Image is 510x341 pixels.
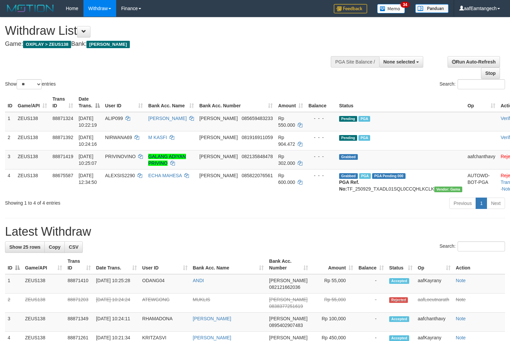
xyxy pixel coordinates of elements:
[278,135,295,147] span: Rp 904.472
[65,294,93,313] td: 88871203
[140,313,190,332] td: RHAMADONA
[269,316,307,321] span: [PERSON_NAME]
[379,56,424,68] button: None selected
[5,93,15,112] th: ID
[148,173,182,178] a: ECHA MAHESA
[440,79,505,89] label: Search:
[49,244,60,250] span: Copy
[336,93,465,112] th: Status
[65,255,93,274] th: Trans ID: activate to sort column ascending
[476,198,487,209] a: 1
[78,173,97,185] span: [DATE] 12:34:50
[76,93,102,112] th: Date Trans.: activate to sort column descending
[415,255,453,274] th: Op: activate to sort column ascending
[5,255,22,274] th: ID: activate to sort column descending
[69,244,78,250] span: CSV
[93,313,140,332] td: [DATE] 10:24:11
[339,180,359,192] b: PGA Ref. No:
[308,115,334,122] div: - - -
[22,294,65,313] td: ZEUS138
[5,294,22,313] td: 2
[336,169,465,195] td: TF_250929_TXADL01SQL0CCQHLKCLK
[456,316,466,321] a: Note
[105,173,135,178] span: ALEXSIS2290
[456,335,466,340] a: Note
[5,24,333,37] h1: Withdraw List
[5,197,208,206] div: Showing 1 to 4 of 4 entries
[356,313,387,332] td: -
[78,135,97,147] span: [DATE] 10:24:16
[105,135,132,140] span: NIRWANA69
[50,93,76,112] th: Trans ID: activate to sort column ascending
[199,116,238,121] span: [PERSON_NAME]
[377,4,405,13] img: Button%20Memo.svg
[311,274,356,294] td: Rp 55,000
[448,56,500,68] a: Run Auto-Refresh
[15,112,50,131] td: ZEUS138
[242,116,273,121] span: Copy 085659483233 to clipboard
[269,297,307,302] span: [PERSON_NAME]
[9,244,40,250] span: Show 25 rows
[372,173,406,179] span: PGA Pending
[5,131,15,150] td: 2
[93,294,140,313] td: [DATE] 10:24:24
[401,2,410,8] span: 34
[334,4,367,13] img: Feedback.jpg
[269,335,307,340] span: [PERSON_NAME]
[199,173,238,178] span: [PERSON_NAME]
[5,41,333,47] h4: Game: Bank:
[148,154,186,166] a: GALANG ADIYAN PRIVINO
[266,255,311,274] th: Bank Acc. Number: activate to sort column ascending
[415,313,453,332] td: aafchanthavy
[17,79,42,89] select: Showentries
[5,169,15,195] td: 4
[242,173,273,178] span: Copy 085822076561 to clipboard
[306,93,336,112] th: Balance
[193,297,210,302] a: MUKLIS
[389,335,409,341] span: Accepted
[93,255,140,274] th: Date Trans.: activate to sort column ascending
[15,150,50,169] td: ZEUS138
[86,41,130,48] span: [PERSON_NAME]
[456,297,466,302] a: Note
[269,285,300,290] span: Copy 082121662036 to clipboard
[453,255,505,274] th: Action
[331,56,379,68] div: PGA Site Balance /
[65,313,93,332] td: 88871349
[65,274,93,294] td: 88871410
[102,93,146,112] th: User ID: activate to sort column ascending
[458,241,505,251] input: Search:
[308,172,334,179] div: - - -
[52,135,73,140] span: 88871392
[269,323,303,328] span: Copy 0895402907483 to clipboard
[5,225,505,238] h1: Latest Withdraw
[22,274,65,294] td: ZEUS138
[311,255,356,274] th: Amount: activate to sort column ascending
[465,150,498,169] td: aafchanthavy
[190,255,267,274] th: Bank Acc. Name: activate to sort column ascending
[5,274,22,294] td: 1
[458,79,505,89] input: Search:
[278,173,295,185] span: Rp 600.000
[78,116,97,128] span: [DATE] 10:22:19
[434,187,462,192] span: Vendor URL: https://trx31.1velocity.biz
[52,154,73,159] span: 88871419
[22,255,65,274] th: Game/API: activate to sort column ascending
[146,93,197,112] th: Bank Acc. Name: activate to sort column ascending
[140,274,190,294] td: ODANG04
[389,278,409,284] span: Accepted
[52,116,73,121] span: 88871324
[197,93,275,112] th: Bank Acc. Number: activate to sort column ascending
[44,241,65,253] a: Copy
[105,154,136,159] span: PRIVINOVINO
[311,294,356,313] td: Rp 55,000
[449,198,476,209] a: Previous
[278,154,295,166] span: Rp 302.000
[269,278,307,283] span: [PERSON_NAME]
[140,255,190,274] th: User ID: activate to sort column ascending
[387,255,415,274] th: Status: activate to sort column ascending
[5,3,56,13] img: MOTION_logo.png
[358,135,370,141] span: Marked by aafsolysreylen
[356,274,387,294] td: -
[389,297,408,303] span: Rejected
